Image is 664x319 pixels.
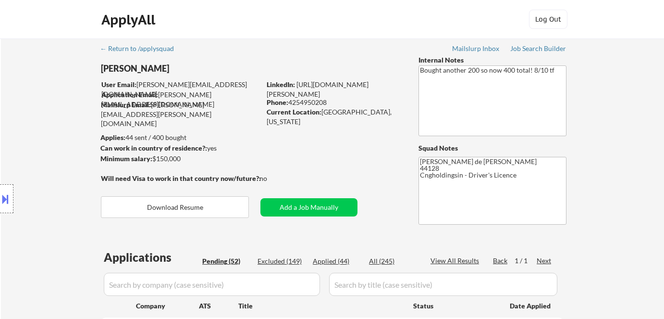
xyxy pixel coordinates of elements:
strong: Will need Visa to work in that country now/future?: [101,174,261,182]
div: View All Results [430,256,482,266]
div: Job Search Builder [510,45,566,52]
div: Squad Notes [418,143,566,153]
input: Search by company (case sensitive) [104,273,320,296]
strong: Current Location: [267,108,321,116]
div: Next [537,256,552,266]
div: Excluded (149) [258,256,306,266]
div: Internal Notes [418,55,566,65]
button: Download Resume [101,196,249,218]
a: Job Search Builder [510,45,566,54]
button: Log Out [529,10,567,29]
div: Title [238,301,404,311]
a: Mailslurp Inbox [452,45,500,54]
div: ATS [199,301,238,311]
div: Mailslurp Inbox [452,45,500,52]
strong: Phone: [267,98,288,106]
div: $150,000 [100,154,260,164]
button: Add a Job Manually [260,198,357,217]
a: [URL][DOMAIN_NAME][PERSON_NAME] [267,80,369,98]
div: yes [100,143,258,153]
div: [PERSON_NAME] [101,63,298,75]
div: [PERSON_NAME][EMAIL_ADDRESS][DOMAIN_NAME] [101,80,260,99]
strong: LinkedIn: [267,80,295,89]
div: Applied (44) [313,256,361,266]
div: Status [413,297,496,314]
div: 4254950208 [267,98,403,107]
div: no [259,174,287,183]
div: [PERSON_NAME][EMAIL_ADDRESS][DOMAIN_NAME] [101,90,260,109]
div: Date Applied [510,301,552,311]
div: Back [493,256,508,266]
div: 1 / 1 [515,256,537,266]
a: ← Return to /applysquad [100,45,183,54]
div: 44 sent / 400 bought [100,133,260,142]
div: [PERSON_NAME][EMAIL_ADDRESS][PERSON_NAME][DOMAIN_NAME] [101,100,260,128]
div: ApplyAll [101,12,158,28]
div: ← Return to /applysquad [100,45,183,52]
input: Search by title (case sensitive) [329,273,557,296]
div: [GEOGRAPHIC_DATA], [US_STATE] [267,107,403,126]
div: All (245) [369,256,417,266]
div: Pending (52) [202,256,250,266]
